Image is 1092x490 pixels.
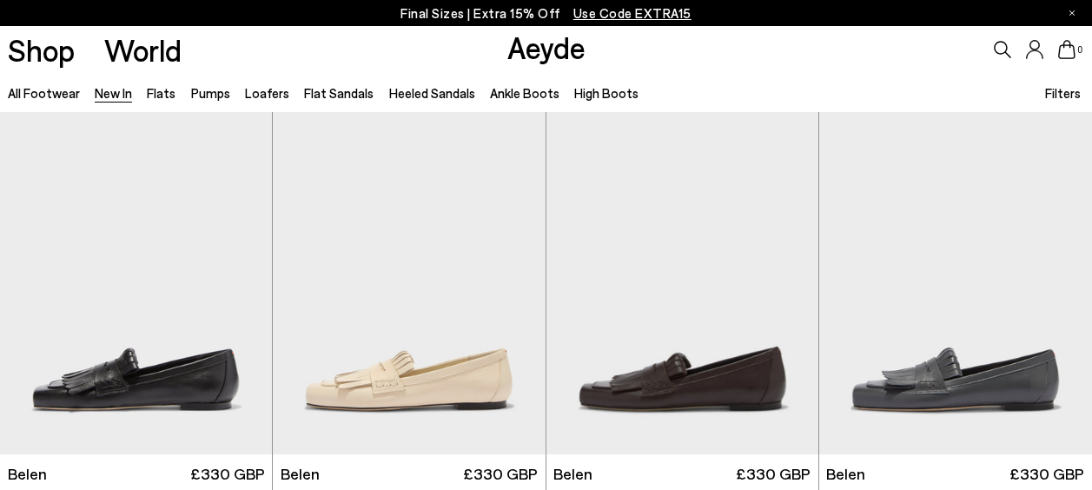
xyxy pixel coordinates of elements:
[736,463,811,485] span: £330 GBP
[191,85,230,101] a: Pumps
[546,112,819,454] img: Belen Tassel Loafers
[190,463,265,485] span: £330 GBP
[389,85,475,101] a: Heeled Sandals
[1075,45,1084,55] span: 0
[245,85,289,101] a: Loafers
[273,112,545,454] img: Belen Tassel Loafers
[1058,40,1075,59] a: 0
[826,463,865,485] span: Belen
[104,35,182,65] a: World
[8,463,47,485] span: Belen
[1045,85,1081,101] span: Filters
[8,35,75,65] a: Shop
[281,463,320,485] span: Belen
[490,85,559,101] a: Ankle Boots
[400,3,692,24] p: Final Sizes | Extra 15% Off
[573,5,692,21] span: Navigate to /collections/ss25-final-sizes
[463,463,538,485] span: £330 GBP
[304,85,374,101] a: Flat Sandals
[546,112,818,454] a: Next slide Previous slide
[574,85,639,101] a: High Boots
[8,85,80,101] a: All Footwear
[507,29,586,65] a: Aeyde
[147,85,175,101] a: Flats
[553,463,592,485] span: Belen
[546,112,819,454] div: 1 / 6
[1009,463,1084,485] span: £330 GBP
[95,85,132,101] a: New In
[819,112,1092,454] img: Belen Tassel Loafers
